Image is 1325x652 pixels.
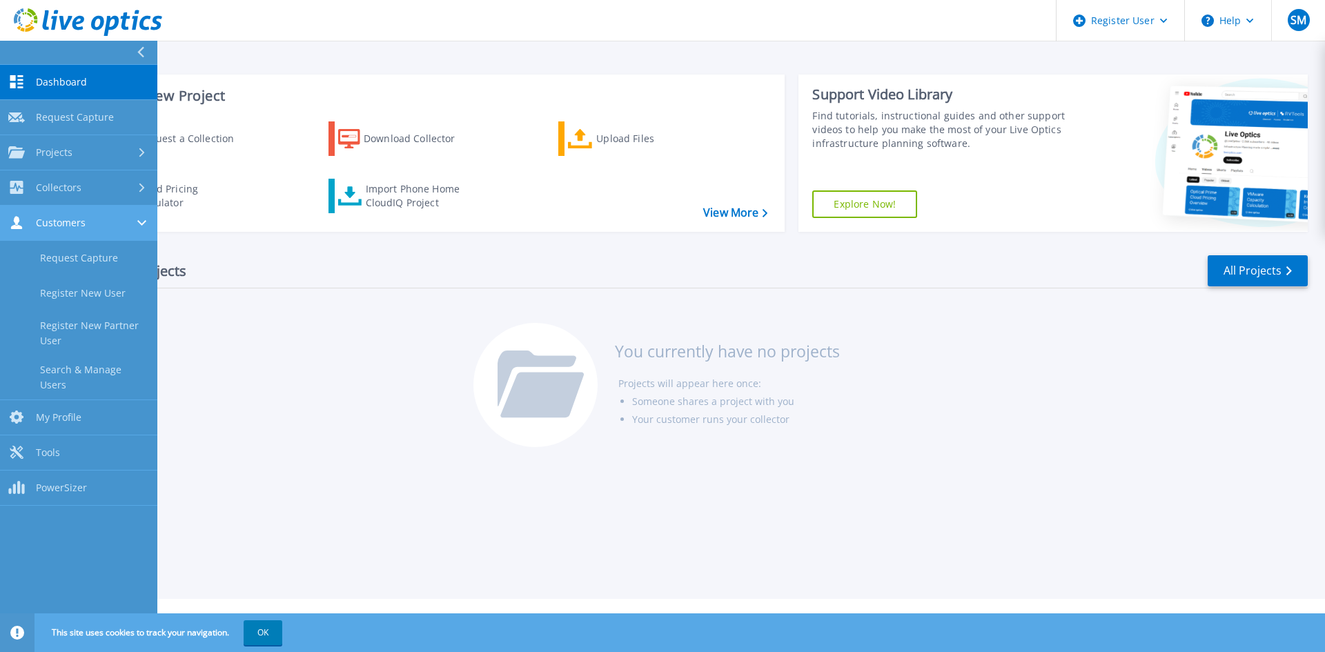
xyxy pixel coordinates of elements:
a: Request a Collection [98,121,252,156]
div: Support Video Library [812,86,1072,103]
div: Cloud Pricing Calculator [135,182,246,210]
span: SM [1290,14,1306,26]
span: Dashboard [36,76,87,88]
span: Collectors [36,181,81,194]
a: Explore Now! [812,190,917,218]
a: All Projects [1208,255,1308,286]
div: Import Phone Home CloudIQ Project [366,182,473,210]
span: Tools [36,446,60,459]
div: Request a Collection [137,125,248,152]
span: Projects [36,146,72,159]
span: Request Capture [36,111,114,124]
a: Cloud Pricing Calculator [98,179,252,213]
a: Download Collector [328,121,482,156]
span: My Profile [36,411,81,424]
h3: You currently have no projects [615,344,840,359]
a: View More [703,206,767,219]
span: Customers [36,217,86,229]
button: OK [244,620,282,645]
div: Download Collector [364,125,474,152]
li: Projects will appear here once: [618,375,840,393]
div: Upload Files [596,125,707,152]
li: Your customer runs your collector [632,411,840,428]
li: Someone shares a project with you [632,393,840,411]
div: Find tutorials, instructional guides and other support videos to help you make the most of your L... [812,109,1072,150]
a: Upload Files [558,121,712,156]
span: PowerSizer [36,482,87,494]
span: This site uses cookies to track your navigation. [38,620,282,645]
h3: Start a New Project [98,88,767,103]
